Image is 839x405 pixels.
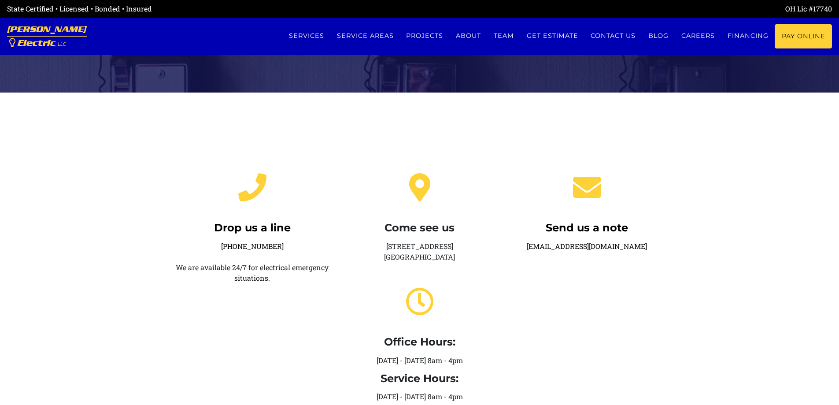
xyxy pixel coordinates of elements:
[7,4,420,14] div: State Certified • Licensed • Bonded • Insured
[450,24,488,48] a: About
[488,24,521,48] a: Team
[343,336,497,349] h4: Office Hours:
[343,222,497,234] h4: Come see us
[520,24,584,48] a: Get estimate
[420,4,832,14] div: OH Lic #17740
[775,24,832,48] a: Pay Online
[55,42,66,47] span: , LLC
[642,24,675,48] a: Blog
[7,18,87,55] a: [PERSON_NAME] Electric, LLC
[510,181,664,251] a: Send us a note[EMAIL_ADDRESS][DOMAIN_NAME]
[510,222,664,234] h4: Send us a note
[675,24,721,48] a: Careers
[175,181,329,251] a: Drop us a line[PHONE_NUMBER]
[175,222,329,234] h4: Drop us a line
[721,24,775,48] a: Financing
[282,24,330,48] a: Services
[400,24,450,48] a: Projects
[584,24,642,48] a: Contact us
[330,24,400,48] a: Service Areas
[343,372,497,385] h4: Service Hours:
